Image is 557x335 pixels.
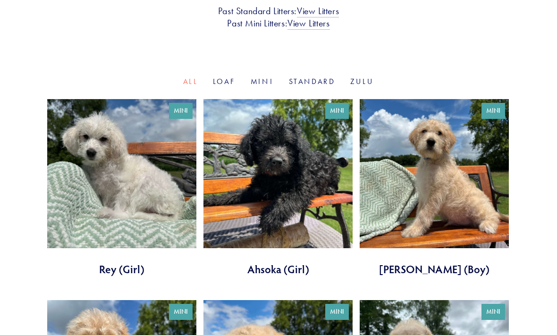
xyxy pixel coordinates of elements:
a: Standard [289,77,335,86]
a: View Litters [287,17,329,30]
a: Loaf [213,77,236,86]
a: All [183,77,198,86]
a: Mini [251,77,274,86]
a: View Litters [297,5,339,17]
h3: Past Standard Litters: Past Mini Litters: [47,5,510,29]
a: Zulu [350,77,374,86]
